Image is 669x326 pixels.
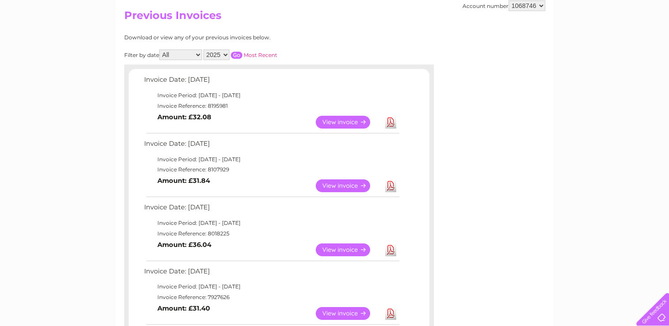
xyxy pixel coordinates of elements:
[142,74,401,90] td: Invoice Date: [DATE]
[385,243,396,256] a: Download
[142,281,401,292] td: Invoice Period: [DATE] - [DATE]
[124,9,545,26] h2: Previous Invoices
[385,307,396,320] a: Download
[316,179,381,192] a: View
[142,164,401,175] td: Invoice Reference: 8107929
[142,228,401,239] td: Invoice Reference: 8018225
[124,34,356,41] div: Download or view any of your previous invoices below.
[385,179,396,192] a: Download
[157,304,210,312] b: Amount: £31.40
[592,38,605,44] a: Blog
[244,52,277,58] a: Most Recent
[126,5,544,43] div: Clear Business is a trading name of Verastar Limited (registered in [GEOGRAPHIC_DATA] No. 3667643...
[513,38,530,44] a: Water
[316,116,381,129] a: View
[502,4,563,15] a: 0333 014 3131
[142,218,401,228] td: Invoice Period: [DATE] - [DATE]
[142,265,401,282] td: Invoice Date: [DATE]
[316,307,381,320] a: View
[157,241,211,249] b: Amount: £36.04
[157,177,210,185] b: Amount: £31.84
[142,90,401,101] td: Invoice Period: [DATE] - [DATE]
[124,49,356,60] div: Filter by date
[640,38,661,44] a: Log out
[142,201,401,218] td: Invoice Date: [DATE]
[610,38,632,44] a: Contact
[142,154,401,165] td: Invoice Period: [DATE] - [DATE]
[23,23,69,50] img: logo.png
[157,113,211,121] b: Amount: £32.08
[142,138,401,154] td: Invoice Date: [DATE]
[463,0,545,11] div: Account number
[142,101,401,111] td: Invoice Reference: 8195981
[142,292,401,303] td: Invoice Reference: 7927626
[560,38,587,44] a: Telecoms
[316,243,381,256] a: View
[385,116,396,129] a: Download
[535,38,555,44] a: Energy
